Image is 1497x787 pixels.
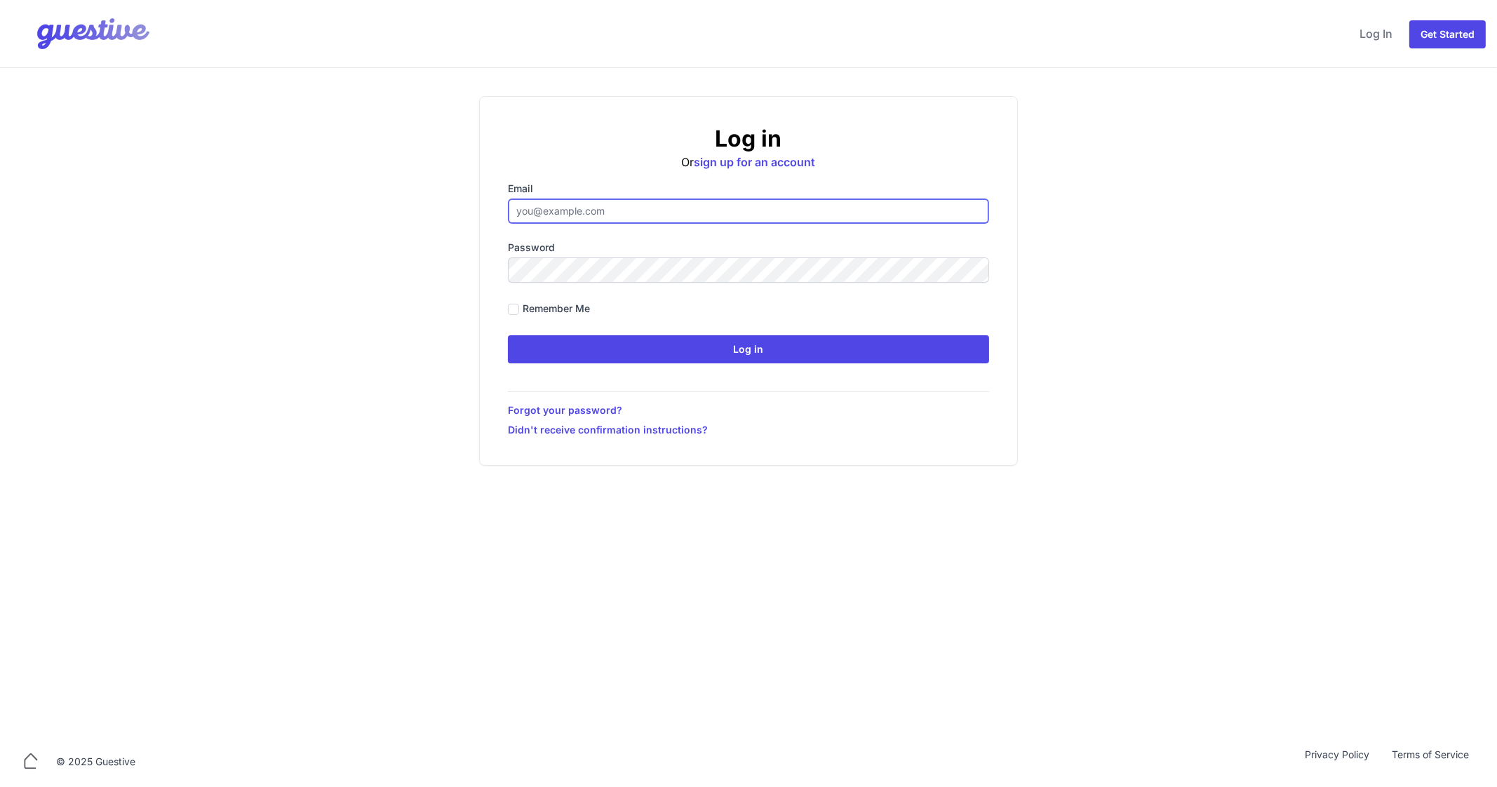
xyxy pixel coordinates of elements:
[508,125,989,170] div: Or
[508,125,989,153] h2: Log in
[56,755,135,769] div: © 2025 Guestive
[508,241,989,255] label: Password
[508,182,989,196] label: Email
[1354,17,1398,51] a: Log In
[508,199,989,224] input: you@example.com
[1294,748,1381,776] a: Privacy Policy
[1409,20,1486,48] a: Get Started
[523,302,590,316] label: Remember me
[694,155,816,169] a: sign up for an account
[508,423,989,437] a: Didn't receive confirmation instructions?
[1381,748,1480,776] a: Terms of Service
[11,6,153,62] img: Your Company
[508,335,989,363] input: Log in
[508,403,989,417] a: Forgot your password?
